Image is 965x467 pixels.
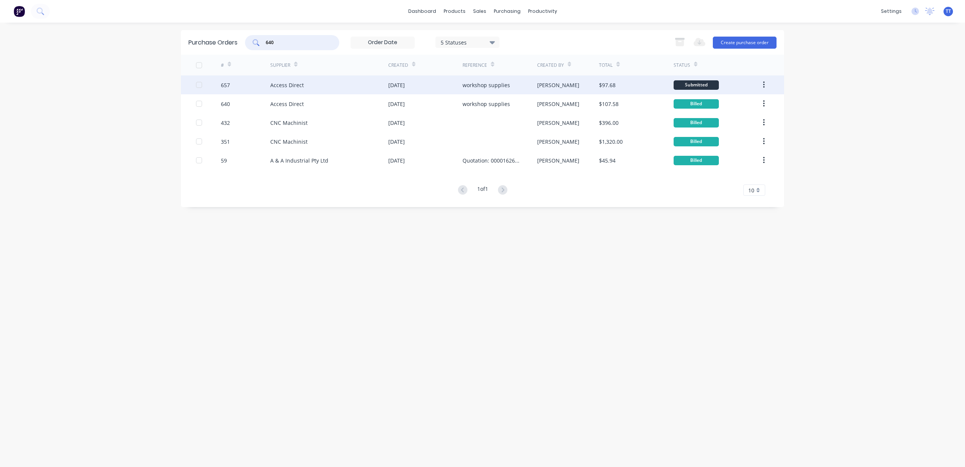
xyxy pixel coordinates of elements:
[599,81,616,89] div: $97.68
[599,157,616,164] div: $45.94
[440,6,469,17] div: products
[388,100,405,108] div: [DATE]
[469,6,490,17] div: sales
[270,81,304,89] div: Access Direct
[946,8,951,15] span: TT
[537,138,579,146] div: [PERSON_NAME]
[221,62,224,69] div: #
[351,37,414,48] input: Order Date
[537,81,579,89] div: [PERSON_NAME]
[270,100,304,108] div: Access Direct
[748,186,754,194] span: 10
[441,38,495,46] div: 5 Statuses
[477,185,488,196] div: 1 of 1
[388,119,405,127] div: [DATE]
[537,62,564,69] div: Created By
[537,100,579,108] div: [PERSON_NAME]
[270,62,290,69] div: Supplier
[524,6,561,17] div: productivity
[674,137,719,146] div: Billed
[388,62,408,69] div: Created
[674,156,719,165] div: Billed
[674,62,690,69] div: Status
[463,81,510,89] div: workshop supplies
[599,119,619,127] div: $396.00
[404,6,440,17] a: dashboard
[599,100,619,108] div: $107.58
[713,37,777,49] button: Create purchase order
[388,138,405,146] div: [DATE]
[599,62,613,69] div: Total
[537,119,579,127] div: [PERSON_NAME]
[463,100,510,108] div: workshop supplies
[270,119,308,127] div: CNC Machinist
[463,157,522,164] div: Quotation: 0000162640-D01
[221,119,230,127] div: 432
[221,138,230,146] div: 351
[14,6,25,17] img: Factory
[537,157,579,164] div: [PERSON_NAME]
[490,6,524,17] div: purchasing
[674,118,719,128] div: Billed
[877,6,905,17] div: settings
[221,157,227,164] div: 59
[674,99,719,109] div: Billed
[221,81,230,89] div: 657
[270,138,308,146] div: CNC Machinist
[388,81,405,89] div: [DATE]
[270,157,328,164] div: A & A Industrial Pty Ltd
[674,80,719,90] div: Submitted
[463,62,487,69] div: Reference
[388,157,405,164] div: [DATE]
[265,39,328,46] input: Search purchase orders...
[599,138,623,146] div: $1,320.00
[188,38,237,47] div: Purchase Orders
[221,100,230,108] div: 640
